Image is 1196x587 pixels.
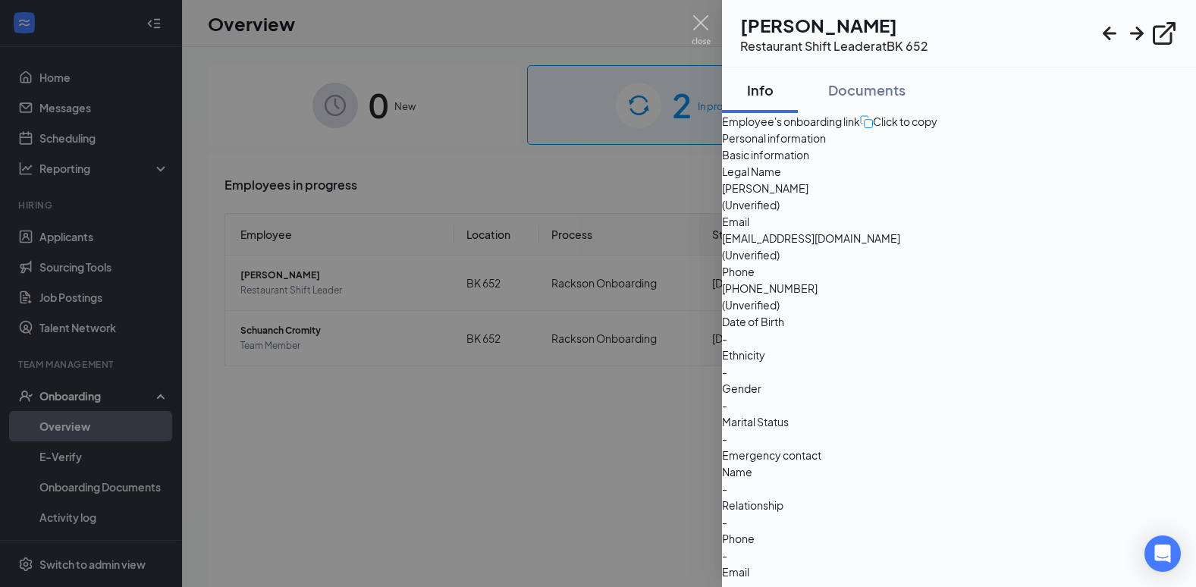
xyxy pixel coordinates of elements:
div: Restaurant Shift Leader at BK 652 [740,38,928,55]
span: (Unverified) [722,297,1196,313]
div: Open Intercom Messenger [1144,535,1181,572]
span: - [722,480,1196,497]
span: [PHONE_NUMBER] [722,280,1196,297]
svg: ExternalLink [1150,20,1178,47]
span: Phone [722,263,1196,280]
span: [PERSON_NAME] [722,180,1196,196]
span: Ethnicity [722,347,1196,363]
span: Email [722,213,1196,230]
span: - [722,547,1196,563]
span: Name [722,463,1196,480]
span: (Unverified) [722,246,1196,263]
span: Emergency contact [722,447,1196,463]
span: Employee's onboarding link [722,113,860,130]
span: [EMAIL_ADDRESS][DOMAIN_NAME] [722,230,1196,246]
span: Marital Status [722,413,1196,430]
span: Gender [722,380,1196,397]
svg: ArrowLeftNew [1096,20,1123,47]
span: - [722,513,1196,530]
span: - [722,363,1196,380]
img: click-to-copy.71757273a98fde459dfc.svg [860,115,873,128]
span: Date of Birth [722,313,1196,330]
div: Info [737,80,783,99]
span: Legal Name [722,163,1196,180]
span: Basic information [722,146,1196,163]
span: - [722,430,1196,447]
span: - [722,330,1196,347]
span: - [722,397,1196,413]
button: Click to copy [860,113,937,130]
span: Email [722,563,1196,580]
span: (Unverified) [722,196,1196,213]
div: Documents [828,80,906,99]
span: Personal information [722,130,1196,146]
svg: ArrowRight [1123,20,1150,47]
span: Relationship [722,497,1196,513]
h1: [PERSON_NAME] [740,12,928,38]
span: Phone [722,530,1196,547]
